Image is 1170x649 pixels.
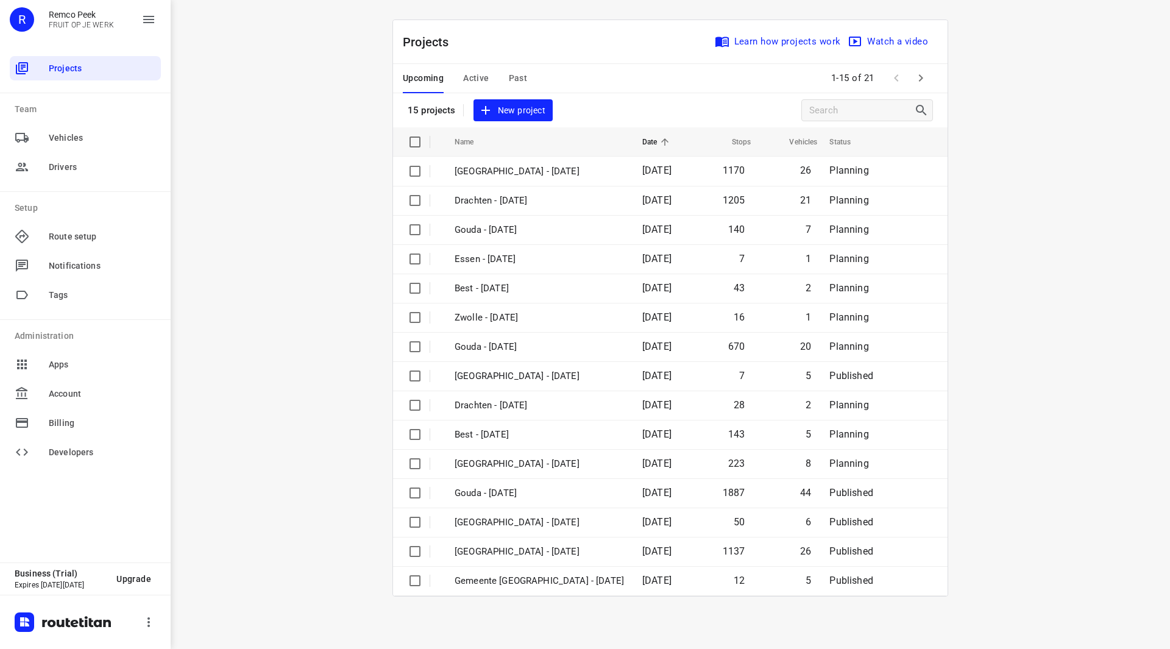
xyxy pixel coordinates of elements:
span: 5 [806,575,811,586]
p: Zwolle - Wednesday [455,545,624,559]
span: [DATE] [642,224,672,235]
span: Notifications [49,260,156,272]
div: Drivers [10,155,161,179]
p: 15 projects [408,105,456,116]
p: Zwolle - Friday [455,311,624,325]
span: Published [829,487,873,498]
span: 1 [806,253,811,264]
span: Account [49,388,156,400]
p: Gouda - Friday [455,223,624,237]
span: Upgrade [116,574,151,584]
span: 43 [734,282,745,294]
span: 1170 [723,165,745,176]
span: Planning [829,253,868,264]
p: Expires [DATE][DATE] [15,581,107,589]
p: Best - Friday [455,282,624,296]
span: New project [481,103,545,118]
span: 143 [728,428,745,440]
span: 670 [728,341,745,352]
span: 8 [806,458,811,469]
span: Planning [829,224,868,235]
div: Search [914,103,932,118]
p: FRUIT OP JE WERK [49,21,114,29]
span: 26 [800,545,811,557]
span: Planning [829,165,868,176]
span: 7 [806,224,811,235]
span: 26 [800,165,811,176]
div: Account [10,381,161,406]
span: 21 [800,194,811,206]
span: Planning [829,428,868,440]
span: Planning [829,341,868,352]
span: Active [463,71,489,86]
p: Gouda - Wednesday [455,486,624,500]
span: Planning [829,399,868,411]
span: Planning [829,458,868,469]
span: [DATE] [642,428,672,440]
span: Planning [829,311,868,323]
div: Projects [10,56,161,80]
span: 12 [734,575,745,586]
p: Administration [15,330,161,342]
button: Upgrade [107,568,161,590]
p: Gouda - Thursday [455,340,624,354]
span: [DATE] [642,516,672,528]
button: New project [473,99,553,122]
span: Planning [829,194,868,206]
span: 140 [728,224,745,235]
span: Published [829,575,873,586]
span: 6 [806,516,811,528]
span: [DATE] [642,194,672,206]
input: Search projects [809,101,914,120]
span: Previous Page [884,66,909,90]
span: 5 [806,370,811,381]
p: Projects [403,33,459,51]
span: [DATE] [642,575,672,586]
p: Setup [15,202,161,215]
span: Route setup [49,230,156,243]
p: Drachten - Monday [455,194,624,208]
span: 50 [734,516,745,528]
span: 44 [800,487,811,498]
span: [DATE] [642,487,672,498]
p: Zwolle - Thursday [455,457,624,471]
p: Drachten - Thursday [455,399,624,413]
span: Past [509,71,528,86]
span: 2 [806,399,811,411]
div: Apps [10,352,161,377]
p: Team [15,103,161,116]
span: Apps [49,358,156,371]
span: 1 [806,311,811,323]
span: Status [829,135,867,149]
span: 1205 [723,194,745,206]
div: Route setup [10,224,161,249]
span: 5 [806,428,811,440]
span: [DATE] [642,341,672,352]
span: [DATE] [642,253,672,264]
p: Gemeente Rotterdam - Thursday [455,369,624,383]
div: Vehicles [10,126,161,150]
span: Tags [49,289,156,302]
span: [DATE] [642,311,672,323]
span: Next Page [909,66,933,90]
div: Notifications [10,254,161,278]
span: Date [642,135,673,149]
div: Billing [10,411,161,435]
span: Projects [49,62,156,75]
span: 7 [739,253,745,264]
span: Published [829,516,873,528]
span: 20 [800,341,811,352]
span: [DATE] [642,458,672,469]
span: Billing [49,417,156,430]
span: Vehicles [49,132,156,144]
p: Antwerpen - Wednesday [455,516,624,530]
span: Upcoming [403,71,444,86]
span: Developers [49,446,156,459]
span: [DATE] [642,165,672,176]
span: Published [829,370,873,381]
span: 7 [739,370,745,381]
span: [DATE] [642,399,672,411]
span: 16 [734,311,745,323]
span: 1137 [723,545,745,557]
span: [DATE] [642,370,672,381]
